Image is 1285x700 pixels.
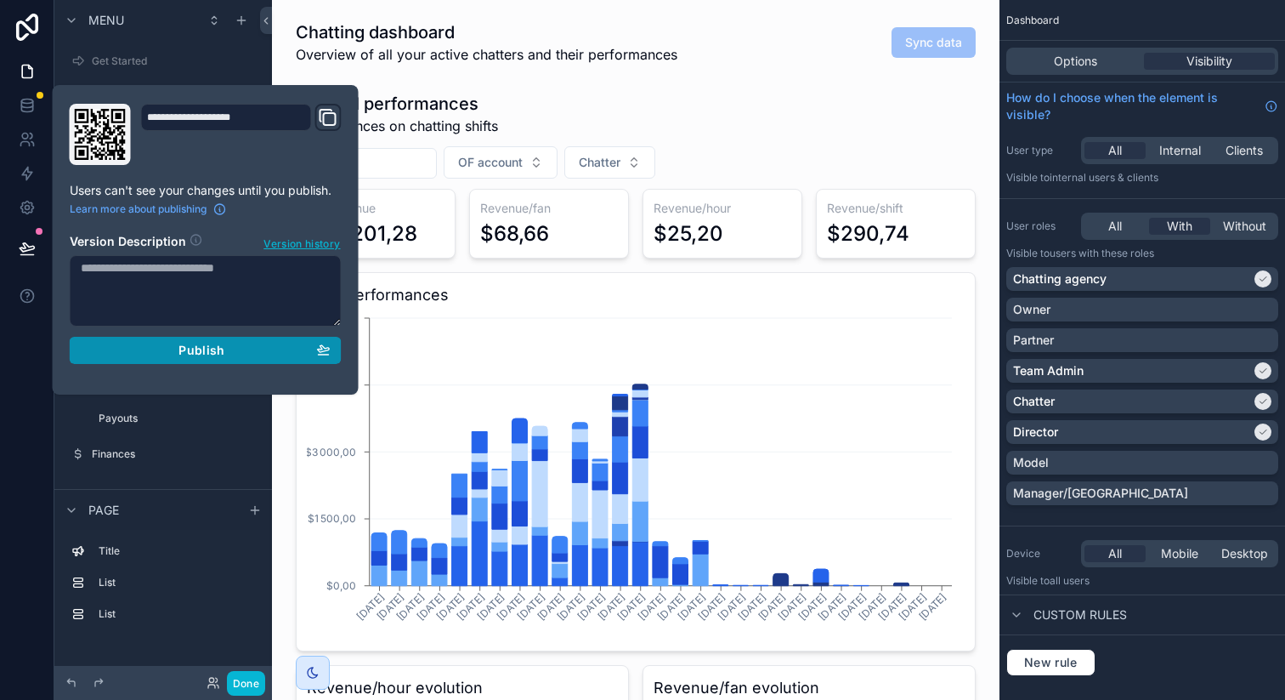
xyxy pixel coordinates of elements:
[1013,424,1058,441] p: Director
[1013,362,1084,379] p: Team Admin
[1013,332,1054,349] p: Partner
[263,234,340,251] span: Version history
[1050,171,1158,184] span: Internal users & clients
[1186,53,1232,70] span: Visibility
[92,447,258,461] label: Finances
[1050,247,1154,259] span: Users with these roles
[1108,142,1122,159] span: All
[1221,545,1268,562] span: Desktop
[65,48,262,75] a: Get Started
[99,607,255,621] label: List
[70,337,342,364] button: Publish
[88,12,124,29] span: Menu
[1226,142,1263,159] span: Clients
[1013,301,1050,318] p: Owner
[1006,649,1095,676] button: New rule
[1006,89,1278,123] a: How do I choose when the element is visible?
[99,544,255,558] label: Title
[88,502,119,519] span: Page
[1006,171,1278,185] p: Visible to
[1033,606,1127,623] span: Custom rules
[85,405,262,432] a: Payouts
[70,233,186,252] h2: Version Description
[65,83,262,111] a: Main Dashboard
[1006,144,1074,157] label: User type
[1108,218,1122,235] span: All
[227,671,265,696] button: Done
[65,441,262,468] a: Finances
[70,202,207,216] span: Learn more about publishing
[54,530,272,645] div: scrollable content
[1006,14,1059,27] span: Dashboard
[1006,574,1278,588] p: Visible to
[1167,218,1192,235] span: With
[99,576,255,589] label: List
[1013,454,1049,471] p: Model
[1013,393,1055,410] p: Chatter
[1054,53,1097,70] span: Options
[1006,247,1278,260] p: Visible to
[1161,545,1198,562] span: Mobile
[1159,142,1201,159] span: Internal
[1017,655,1084,670] span: New rule
[178,343,224,358] span: Publish
[1013,270,1107,287] p: Chatting agency
[141,104,342,165] div: Domain and Custom Link
[1006,219,1074,233] label: User roles
[1006,89,1258,123] span: How do I choose when the element is visible?
[263,233,341,252] button: Version history
[70,202,227,216] a: Learn more about publishing
[1050,574,1090,587] span: all users
[99,412,258,425] label: Payouts
[1108,545,1122,562] span: All
[1013,485,1188,502] p: Manager/[GEOGRAPHIC_DATA]
[1006,547,1074,561] label: Device
[70,182,342,199] p: Users can't see your changes until you publish.
[1223,218,1266,235] span: Without
[92,54,258,68] label: Get Started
